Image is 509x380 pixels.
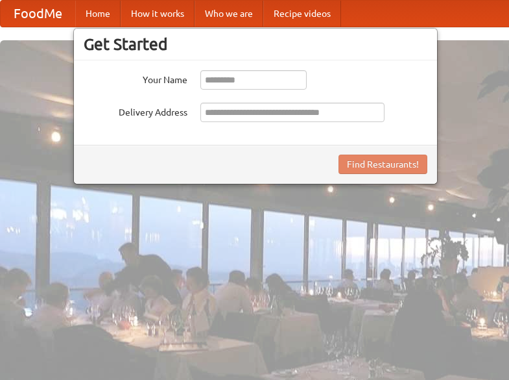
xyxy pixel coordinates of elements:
[84,70,187,86] label: Your Name
[195,1,263,27] a: Who we are
[338,155,427,174] button: Find Restaurants!
[75,1,121,27] a: Home
[121,1,195,27] a: How it works
[84,103,187,119] label: Delivery Address
[263,1,341,27] a: Recipe videos
[84,34,427,54] h3: Get Started
[1,1,75,27] a: FoodMe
